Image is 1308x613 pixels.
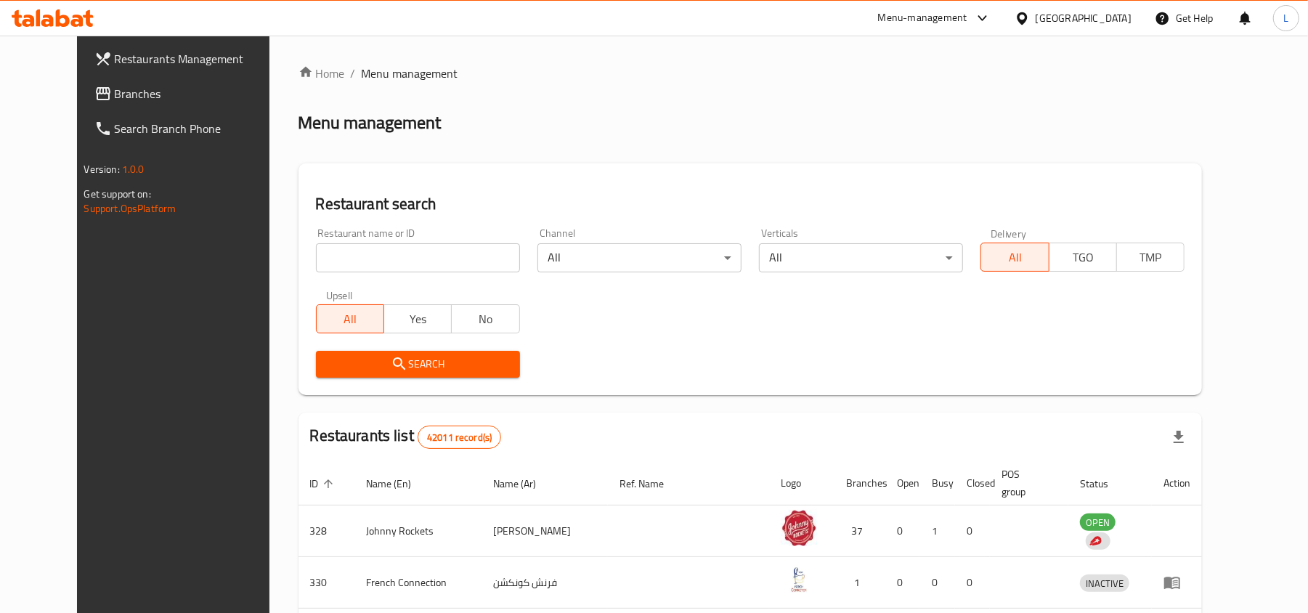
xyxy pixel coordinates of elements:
span: Restaurants Management [115,50,284,68]
th: Branches [834,461,885,506]
span: Search Branch Phone [115,120,284,137]
h2: Menu management [298,111,442,134]
span: INACTIVE [1080,575,1129,592]
th: Open [885,461,920,506]
button: All [316,304,384,333]
button: No [451,304,519,333]
td: 0 [955,557,990,609]
label: Upsell [326,290,353,300]
div: Total records count [418,426,501,449]
img: French Connection [781,561,817,598]
div: All [759,243,963,272]
span: TGO [1055,247,1111,268]
td: [PERSON_NAME] [482,506,608,557]
td: 0 [885,557,920,609]
td: 328 [298,506,355,557]
nav: breadcrumb [298,65,1203,82]
td: 330 [298,557,355,609]
th: Busy [920,461,955,506]
button: Yes [383,304,452,333]
span: ID [310,475,338,492]
td: French Connection [355,557,482,609]
button: TMP [1116,243,1185,272]
td: Johnny Rockets [355,506,482,557]
a: Support.OpsPlatform [84,199,176,218]
span: Version: [84,160,120,179]
span: Get support on: [84,184,151,203]
th: Logo [769,461,834,506]
span: 42011 record(s) [418,431,500,444]
span: Status [1080,475,1127,492]
span: POS group [1002,466,1051,500]
img: Johnny Rockets [781,510,817,546]
span: 1.0.0 [122,160,145,179]
a: Branches [83,76,296,111]
div: Menu [1163,574,1190,591]
h2: Restaurants list [310,425,502,449]
a: Restaurants Management [83,41,296,76]
span: Yes [390,309,446,330]
span: TMP [1123,247,1179,268]
h2: Restaurant search [316,193,1185,215]
td: 37 [834,506,885,557]
td: 0 [920,557,955,609]
span: All [987,247,1043,268]
span: All [322,309,378,330]
button: All [980,243,1049,272]
span: Name (Ar) [493,475,555,492]
th: Closed [955,461,990,506]
button: TGO [1049,243,1117,272]
span: Name (En) [367,475,431,492]
span: Branches [115,85,284,102]
a: Home [298,65,345,82]
button: Search [316,351,520,378]
td: 1 [920,506,955,557]
div: Menu-management [878,9,967,27]
span: OPEN [1080,514,1116,531]
span: No [458,309,513,330]
td: 1 [834,557,885,609]
input: Search for restaurant name or ID.. [316,243,520,272]
span: Ref. Name [620,475,683,492]
img: delivery hero logo [1089,535,1102,548]
div: Export file [1161,420,1196,455]
div: All [537,243,742,272]
span: L [1283,10,1288,26]
div: [GEOGRAPHIC_DATA] [1036,10,1132,26]
td: فرنش كونكشن [482,557,608,609]
span: Menu management [362,65,458,82]
td: 0 [885,506,920,557]
td: 0 [955,506,990,557]
div: Indicates that the vendor menu management has been moved to DH Catalog service [1086,532,1110,550]
th: Action [1152,461,1202,506]
label: Delivery [991,228,1027,238]
li: / [351,65,356,82]
span: Search [328,355,508,373]
a: Search Branch Phone [83,111,296,146]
